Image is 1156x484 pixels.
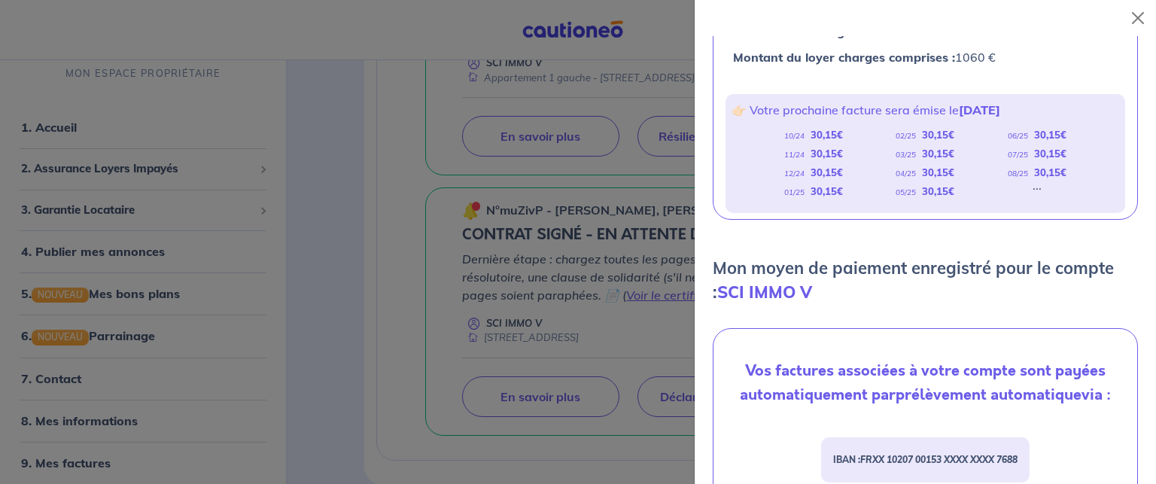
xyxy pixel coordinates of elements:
[896,150,916,160] em: 03/25
[1008,131,1028,141] em: 06/25
[922,148,954,160] strong: 30,15 €
[733,50,955,65] strong: Montant du loyer charges comprises :
[726,359,1125,407] p: Vos factures associées à votre compte sont payées automatiquement par via :
[833,454,1018,465] strong: IBAN :
[1126,6,1150,30] button: Close
[896,131,916,141] em: 02/25
[959,102,1000,117] strong: [DATE]
[896,187,916,197] em: 05/25
[784,169,805,178] em: 12/24
[811,148,843,160] strong: 30,15 €
[1033,182,1042,201] div: ...
[896,169,916,178] em: 04/25
[1008,169,1028,178] em: 08/25
[811,129,843,141] strong: 30,15 €
[922,166,954,178] strong: 30,15 €
[732,100,1119,120] p: 👉🏻 Votre prochaine facture sera émise le
[1008,150,1028,160] em: 07/25
[811,166,843,178] strong: 30,15 €
[1034,129,1066,141] strong: 30,15 €
[1034,166,1066,178] strong: 30,15 €
[784,187,805,197] em: 01/25
[713,256,1138,304] p: Mon moyen de paiement enregistré pour le compte :
[733,47,1118,67] p: 1060 €
[1034,148,1066,160] strong: 30,15 €
[717,282,812,303] strong: SCI IMMO V
[922,129,954,141] strong: 30,15 €
[896,384,1081,406] strong: prélèvement automatique
[860,454,1018,465] em: FRXX 10207 00153 XXXX XXXX 7688
[922,185,954,197] strong: 30,15 €
[784,131,805,141] em: 10/24
[784,150,805,160] em: 11/24
[811,185,843,197] strong: 30,15 €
